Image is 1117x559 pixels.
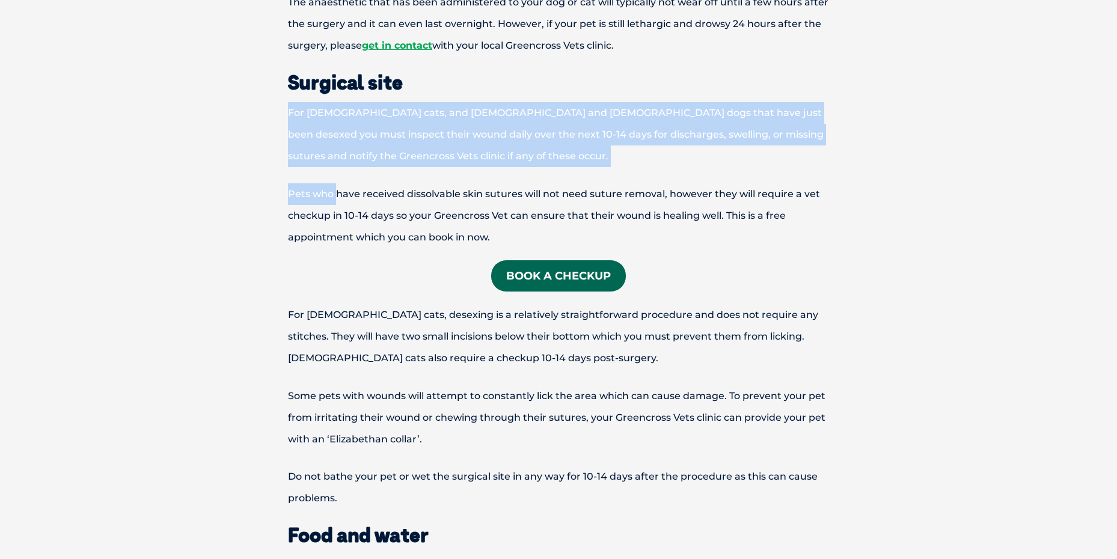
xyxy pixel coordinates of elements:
[288,523,429,547] strong: Food and water
[246,466,871,509] p: Do not bathe your pet or wet the surgical site in any way for 10-14 days after the procedure as t...
[246,304,871,369] p: For [DEMOGRAPHIC_DATA] cats, desexing is a relatively straightforward procedure and does not requ...
[246,102,871,167] p: For [DEMOGRAPHIC_DATA] cats, and [DEMOGRAPHIC_DATA] and [DEMOGRAPHIC_DATA] dogs that have just be...
[246,385,871,450] p: Some pets with wounds will attempt to constantly lick the area which can cause damage. To prevent...
[362,40,432,51] a: get in contact
[288,70,403,94] strong: Surgical site
[491,260,626,292] a: Book a checkup
[246,183,871,248] p: Pets who have received dissolvable skin sutures will not need suture removal, however they will r...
